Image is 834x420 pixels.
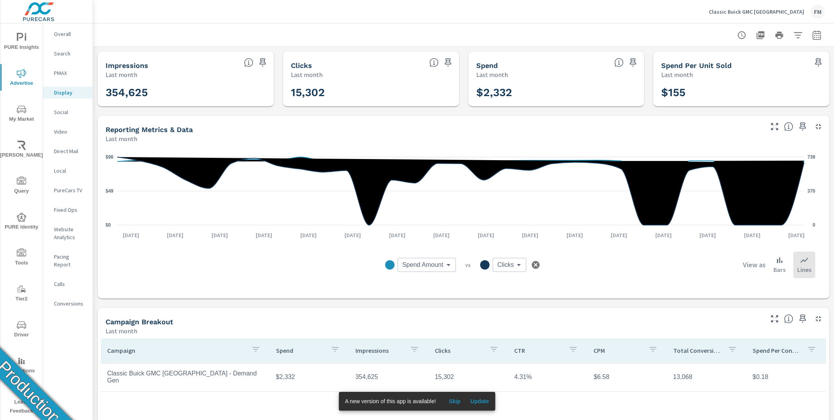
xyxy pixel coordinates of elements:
text: $98 [106,154,113,160]
p: PMAX [54,69,86,77]
td: Classic Buick GMC [GEOGRAPHIC_DATA] - Demand Gen [101,364,270,390]
p: CPM [594,347,642,354]
span: PURE Identity [3,213,40,232]
div: PureCars TV [43,184,93,196]
span: Save this to your personalized report [812,56,825,69]
span: Update [470,398,489,405]
p: [DATE] [650,231,677,239]
text: $0 [106,222,111,228]
text: 0 [812,222,815,228]
span: My Market [3,105,40,124]
p: Campaign [107,347,245,354]
p: [DATE] [517,231,544,239]
div: Website Analytics [43,223,93,243]
span: Save this to your personalized report [796,120,809,133]
span: Operations [3,356,40,375]
span: Spend Amount [402,261,443,269]
h5: Spend [476,61,498,70]
h3: 354,625 [106,86,266,99]
h3: $155 [661,86,821,99]
p: [DATE] [694,231,721,239]
button: "Export Report to PDF" [753,27,768,43]
h5: Impressions [106,61,148,70]
p: Search [54,50,86,57]
p: [DATE] [561,231,588,239]
p: [DATE] [206,231,233,239]
span: Skip [445,398,464,405]
p: [DATE] [250,231,278,239]
div: FM [811,5,825,19]
div: Social [43,106,93,118]
button: Skip [442,395,467,407]
td: 354,625 [349,367,429,387]
text: 370 [807,188,815,194]
p: [DATE] [384,231,411,239]
span: The number of times an ad was clicked by a consumer. [429,58,439,67]
td: $0.18 [746,367,826,387]
p: CTR [514,347,562,354]
h5: Campaign Breakout [106,318,173,326]
div: Fixed Ops [43,204,93,216]
div: Spend Amount [398,258,456,272]
p: Calls [54,280,86,288]
p: Direct Mail [54,147,86,155]
p: vs [456,261,480,268]
span: Query [3,177,40,196]
td: $6.58 [587,367,667,387]
td: 4.31% [508,367,587,387]
p: Spend [276,347,324,354]
div: Video [43,126,93,138]
button: Make Fullscreen [768,313,781,325]
p: [DATE] [739,231,766,239]
h6: View as [743,261,766,269]
p: Last month [106,70,137,79]
span: The amount of money spent on advertising during the period. [614,58,624,67]
td: $2,332 [270,367,349,387]
div: Display [43,87,93,98]
p: Last month [661,70,693,79]
button: Apply Filters [790,27,806,43]
h3: 15,302 [291,86,451,99]
button: Minimize Widget [812,313,825,325]
h3: $2,332 [476,86,637,99]
text: $49 [106,188,113,194]
div: nav menu [0,23,43,419]
div: Calls [43,278,93,290]
p: Classic Buick GMC [GEOGRAPHIC_DATA] [709,8,804,15]
p: Conversions [54,300,86,307]
span: A new version of this app is available! [345,398,436,404]
span: Save this to your personalized report [256,56,269,69]
p: Pacing Report [54,253,86,268]
p: [DATE] [605,231,633,239]
div: PMAX [43,67,93,79]
p: Last month [291,70,323,79]
span: Tier2 [3,284,40,304]
p: Last month [476,70,508,79]
h5: Spend Per Unit Sold [661,61,732,70]
span: This is a summary of Display performance results by campaign. Each column can be sorted. [784,314,793,323]
span: Tools [3,248,40,268]
span: [PERSON_NAME] [3,141,40,160]
p: Clicks [435,347,483,354]
p: [DATE] [295,231,322,239]
p: Spend Per Conversion [753,347,801,354]
p: [DATE] [428,231,455,239]
button: Update [467,395,492,407]
p: [DATE] [339,231,366,239]
p: Last month [106,134,137,143]
text: 739 [807,154,815,160]
p: Lines [797,265,811,274]
div: Pacing Report [43,251,93,270]
span: Advertise [3,69,40,88]
p: Social [54,108,86,116]
p: Video [54,128,86,136]
div: Local [43,165,93,177]
span: The number of times an ad was shown on your behalf. [244,58,253,67]
td: 13,068 [667,367,746,387]
div: Clicks [493,258,527,272]
button: Print Report [771,27,787,43]
td: 15,302 [429,367,508,387]
h5: Reporting Metrics & Data [106,125,193,134]
span: Save this to your personalized report [627,56,639,69]
p: Website Analytics [54,225,86,241]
